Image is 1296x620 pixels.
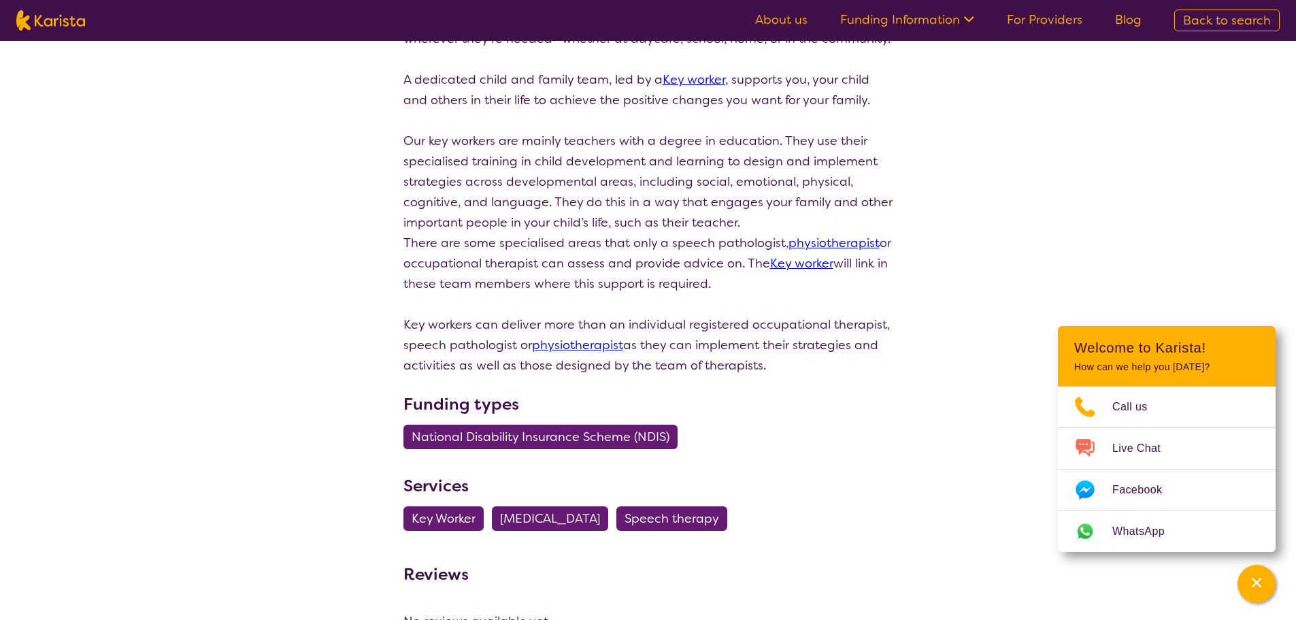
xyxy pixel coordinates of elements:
a: Key Worker [403,510,492,527]
a: About us [755,12,808,28]
a: Speech therapy [616,510,735,527]
span: Key Worker [412,506,476,531]
button: Channel Menu [1237,565,1276,603]
span: Back to search [1183,12,1271,29]
p: How can we help you [DATE]? [1074,361,1259,373]
a: Key worker [770,255,833,272]
span: Live Chat [1112,438,1177,459]
span: Key workers can deliver more than an individual registered occupational therapist, speech patholo... [403,316,890,374]
ul: Choose channel [1058,387,1276,552]
a: [MEDICAL_DATA] [492,510,616,527]
span: WhatsApp [1112,521,1181,542]
h3: Services [403,474,893,498]
span: Call us [1112,397,1164,417]
span: A dedicated child and family team, led by a , supports you, your child and others in their life t... [403,71,870,108]
a: physiotherapist [788,235,880,251]
img: Karista logo [16,10,85,31]
a: Funding Information [840,12,974,28]
a: Back to search [1174,10,1280,31]
span: [MEDICAL_DATA] [500,506,600,531]
span: Speech therapy [625,506,719,531]
span: Our key workers are mainly teachers with a degree in education. They use their specialised traini... [403,133,893,231]
a: National Disability Insurance Scheme (NDIS) [403,429,686,445]
span: There are some specialised areas that only a speech pathologist, or occupational therapist can as... [403,235,891,292]
span: National Disability Insurance Scheme (NDIS) [412,425,669,449]
h2: Welcome to Karista! [1074,340,1259,356]
a: Key worker [663,71,725,88]
h3: Reviews [403,555,469,587]
a: Blog [1115,12,1142,28]
h3: Funding types [403,392,893,417]
div: Channel Menu [1058,326,1276,552]
span: Facebook [1112,480,1178,500]
a: physiotherapist [532,337,623,353]
a: For Providers [1007,12,1082,28]
a: Web link opens in a new tab. [1058,511,1276,552]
